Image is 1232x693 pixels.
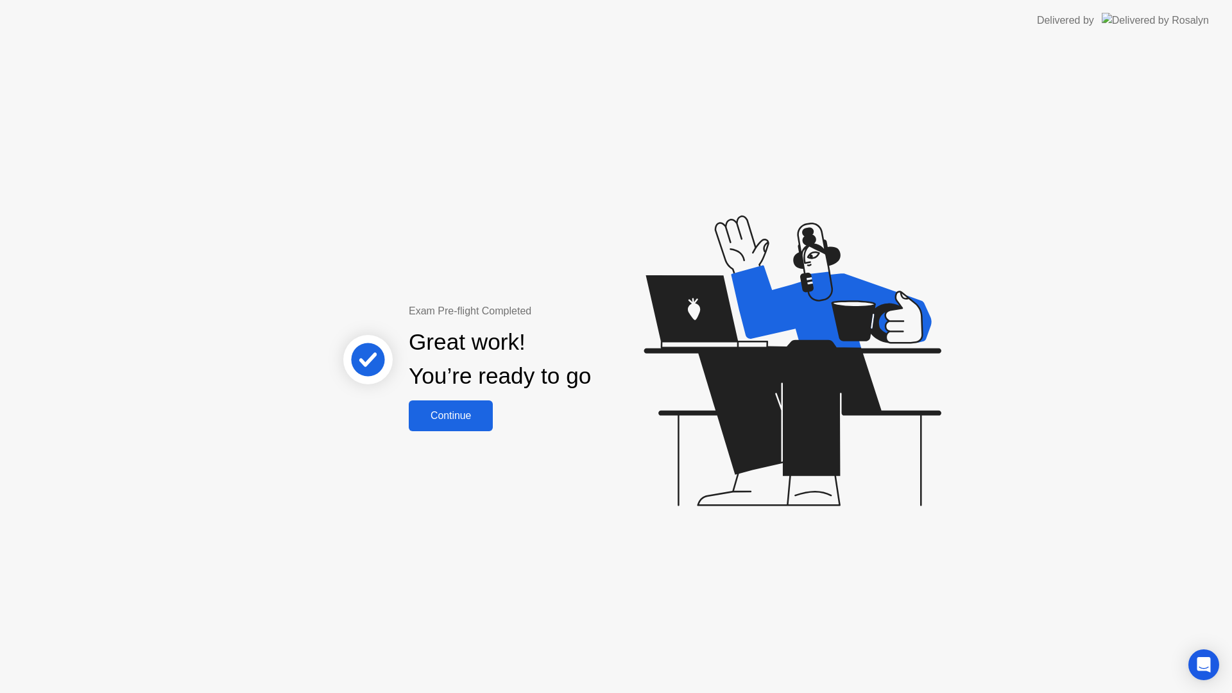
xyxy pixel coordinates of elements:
div: Exam Pre-flight Completed [409,304,674,319]
div: Delivered by [1037,13,1094,28]
img: Delivered by Rosalyn [1102,13,1209,28]
div: Continue [413,410,489,422]
div: Open Intercom Messenger [1188,649,1219,680]
div: Great work! You’re ready to go [409,325,591,393]
button: Continue [409,400,493,431]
